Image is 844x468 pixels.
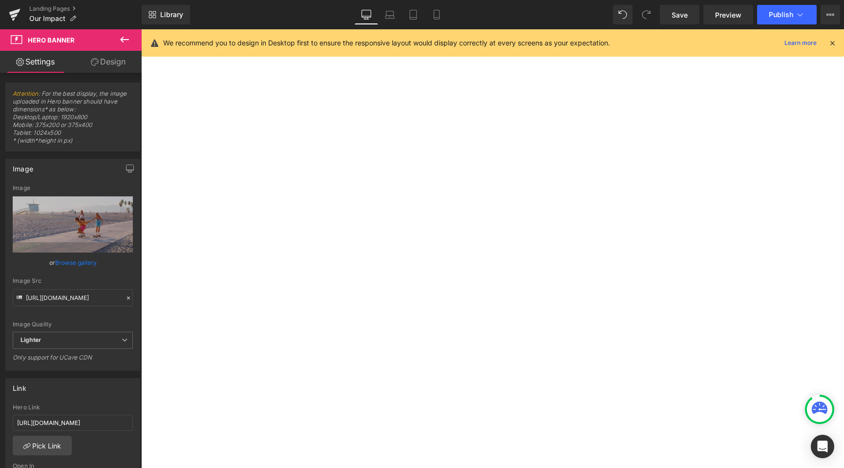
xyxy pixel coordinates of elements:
[757,5,817,24] button: Publish
[13,257,133,268] div: or
[425,5,448,24] a: Mobile
[163,38,610,48] p: We recommend you to design in Desktop first to ensure the responsive layout would display correct...
[769,11,793,19] span: Publish
[613,5,633,24] button: Undo
[355,5,378,24] a: Desktop
[13,90,133,151] span: : For the best display, the image uploaded in Hero banner should have dimensions* as below: Deskt...
[811,435,834,458] div: Open Intercom Messenger
[703,5,753,24] a: Preview
[821,5,840,24] button: More
[13,404,133,411] div: Hero Link
[13,185,133,191] div: Image
[160,10,183,19] span: Library
[13,90,39,97] a: Attention
[13,379,26,392] div: Link
[13,277,133,284] div: Image Src
[55,254,97,271] a: Browse gallery
[715,10,741,20] span: Preview
[13,289,133,306] input: Link
[378,5,401,24] a: Laptop
[401,5,425,24] a: Tablet
[636,5,656,24] button: Redo
[29,15,65,22] span: Our Impact
[13,354,133,368] div: Only support for UCare CDN
[29,5,142,13] a: Landing Pages
[142,5,190,24] a: New Library
[672,10,688,20] span: Save
[73,51,144,73] a: Design
[781,37,821,49] a: Learn more
[28,36,75,44] span: Hero Banner
[13,415,133,431] input: https://your-shop.myshopify.com
[13,159,33,173] div: Image
[13,436,72,455] a: Pick Link
[13,321,133,328] div: Image Quality
[21,336,41,343] b: Lighter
